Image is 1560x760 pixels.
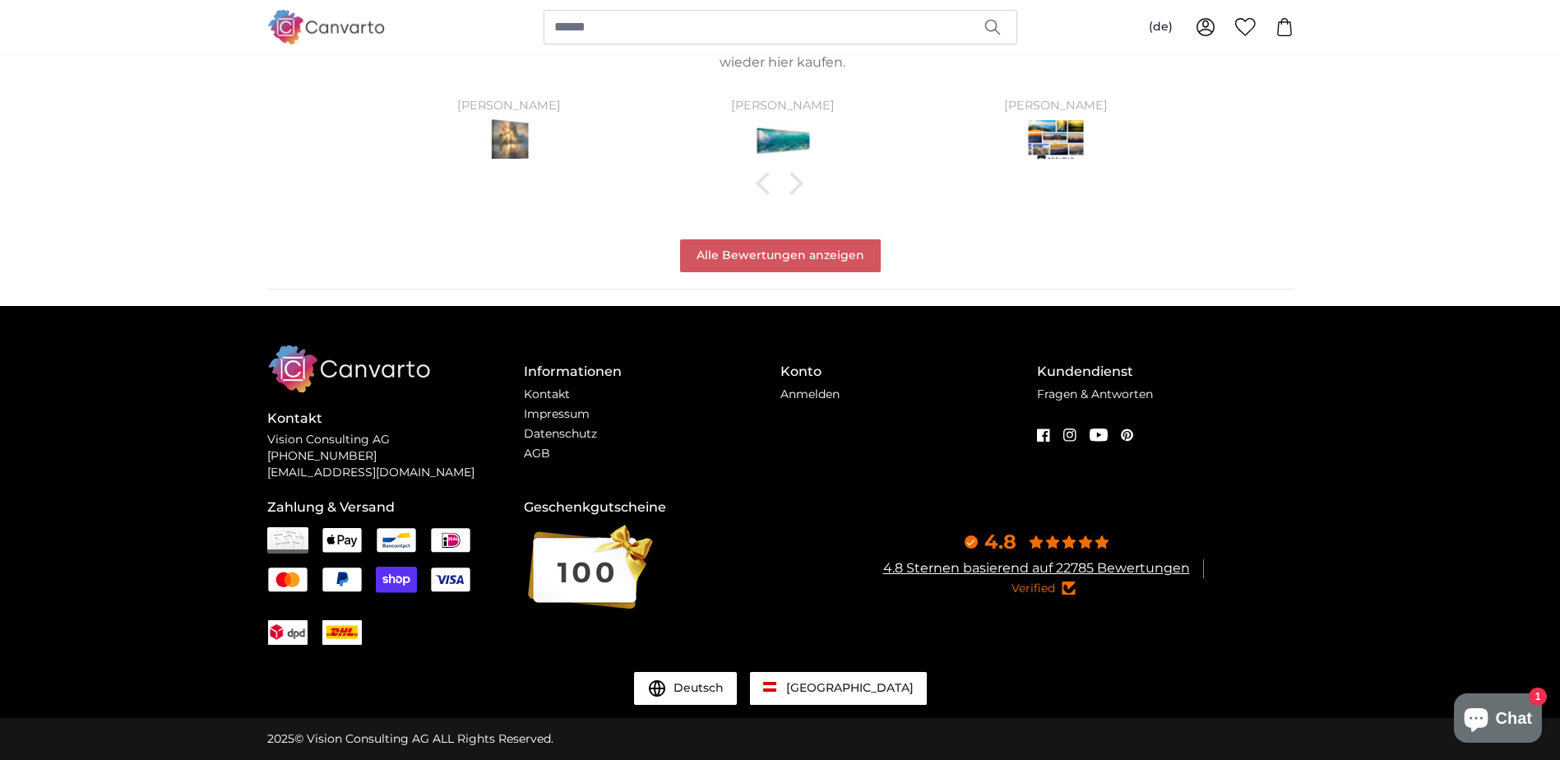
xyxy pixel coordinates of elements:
[268,624,308,639] img: DPD
[322,624,362,639] img: DHLINT
[1037,362,1294,382] h4: Kundendienst
[524,426,597,441] a: Datenschutz
[524,362,780,382] h4: Informationen
[1449,693,1547,747] inbox-online-store-chat: Onlineshop-Chat von Shopify
[763,682,776,692] img: Österreich
[665,100,899,113] div: [PERSON_NAME]
[780,362,1037,382] h4: Konto
[1136,12,1186,42] button: (de)
[750,672,927,705] a: Österreich [GEOGRAPHIC_DATA]
[524,406,590,421] a: Impressum
[479,118,539,164] img: Leinwandbild Tree of light
[780,387,840,401] a: Anmelden
[939,100,1173,113] div: [PERSON_NAME]
[674,680,724,697] span: Deutsch
[1037,387,1153,401] a: Fragen & Antworten
[780,529,1294,597] a: 4.8 4.8 Sternen basierend auf 22785 BewertungenVerified
[267,432,524,481] p: Vision Consulting AG [PHONE_NUMBER] [EMAIL_ADDRESS][DOMAIN_NAME]
[524,446,550,461] a: AGB
[883,560,1190,576] a: 4.8 Sternen basierend auf 22785 Bewertungen
[634,672,737,705] button: Deutsch
[267,527,308,554] img: Rechnung
[752,118,813,164] img: Leinwandbild Panorama Schöne Brandung
[267,498,524,517] h4: Zahlung & Versand
[267,409,524,429] h4: Kontakt
[524,387,570,401] a: Kontakt
[267,731,553,748] div: © Vision Consulting AG ALL Rights Reserved.
[267,10,386,44] img: Canvarto
[1025,118,1086,164] img: Stockfoto
[392,100,626,113] div: [PERSON_NAME]
[267,731,294,746] span: 2025
[680,239,881,272] a: Alle Bewertungen anzeigen
[524,498,780,517] h4: Geschenkgutscheine
[786,680,914,695] span: [GEOGRAPHIC_DATA]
